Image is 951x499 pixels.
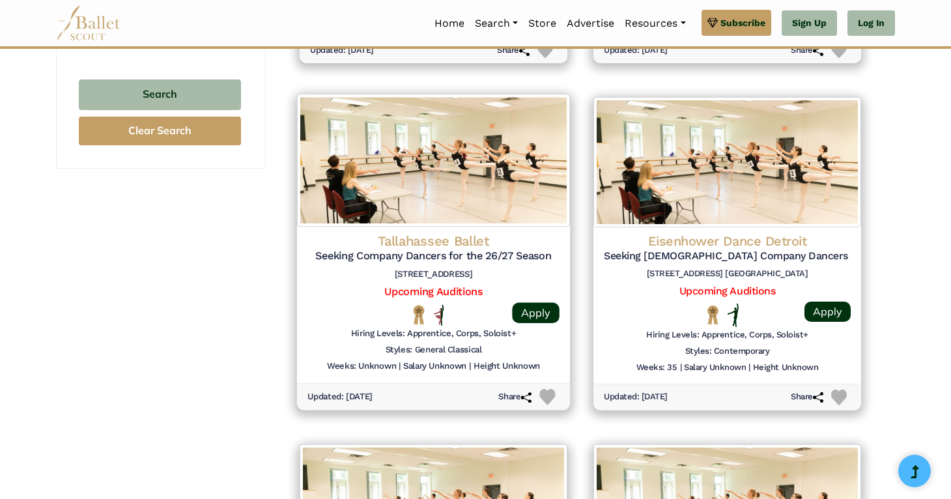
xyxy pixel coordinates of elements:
a: Upcoming Auditions [384,285,482,298]
h6: Hiring Levels: Apprentice, Corps, Soloist+ [646,330,808,341]
h6: Hiring Levels: Apprentice, Corps, Soloist+ [351,328,517,339]
img: Heart [537,42,553,58]
h5: Seeking [DEMOGRAPHIC_DATA] Company Dancers for the 35th Season [604,249,851,263]
h6: Styles: General Classical [386,345,482,356]
h4: Tallahassee Ballet [307,233,560,250]
h6: Height Unknown [474,362,540,373]
h4: Eisenhower Dance Detroit [604,233,851,249]
img: Logo [297,94,570,227]
a: Upcoming Auditions [679,285,775,297]
h6: | [399,362,401,373]
img: National [410,305,427,326]
img: gem.svg [707,16,718,30]
button: Clear Search [79,117,241,146]
img: All [434,304,444,326]
button: Search [79,79,241,110]
a: Apply [804,302,851,322]
h6: Salary Unknown [403,362,466,373]
h6: Weeks: Unknown [327,362,396,373]
h6: Salary Unknown [684,362,746,373]
a: Sign Up [782,10,837,36]
a: Resources [619,10,690,37]
h6: | [680,362,682,373]
img: Flat [728,304,739,327]
img: Heart [539,390,555,405]
h6: Updated: [DATE] [310,45,374,56]
a: Advertise [561,10,619,37]
h6: Styles: Contemporary [685,346,769,357]
h6: Updated: [DATE] [604,392,668,403]
img: Heart [831,42,847,58]
a: Home [429,10,470,37]
h6: Updated: [DATE] [604,45,668,56]
img: National [705,305,721,325]
h6: Updated: [DATE] [307,392,373,403]
h6: Height Unknown [753,362,818,373]
img: Heart [831,390,847,405]
h6: Share [791,45,823,56]
h6: | [748,362,750,373]
h6: [STREET_ADDRESS] [307,268,560,279]
h6: Share [497,45,530,56]
a: Apply [512,302,559,323]
a: Store [523,10,561,37]
h5: Seeking Company Dancers for the 26/27 Season [307,249,560,263]
h6: [STREET_ADDRESS] [GEOGRAPHIC_DATA] [604,268,851,279]
a: Search [470,10,523,37]
a: Log In [847,10,895,36]
h6: Share [498,392,532,403]
a: Subscribe [702,10,771,36]
img: Logo [593,97,861,227]
h6: | [469,362,471,373]
h6: Share [791,392,823,403]
span: Subscribe [720,16,765,30]
h6: Weeks: 35 [636,362,677,373]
